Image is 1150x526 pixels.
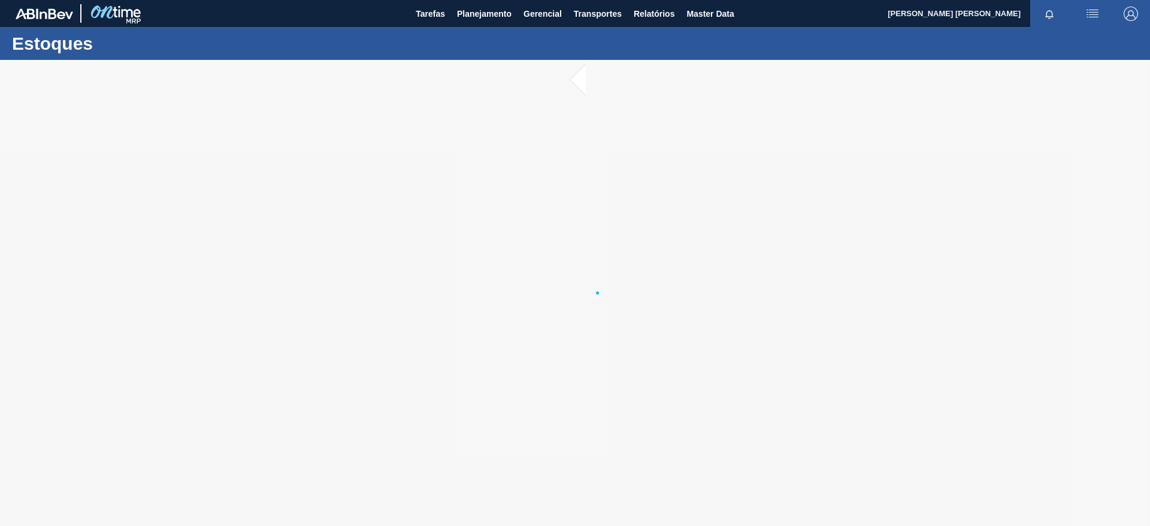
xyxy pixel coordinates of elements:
button: Notificações [1030,5,1069,22]
h1: Estoques [12,37,225,50]
span: Tarefas [416,7,445,21]
span: Transportes [574,7,622,21]
span: Gerencial [523,7,562,21]
span: Master Data [686,7,734,21]
img: Logout [1124,7,1138,21]
span: Planejamento [457,7,512,21]
img: TNhmsLtSVTkK8tSr43FrP2fwEKptu5GPRR3wAAAABJRU5ErkJggg== [16,8,73,19]
img: userActions [1085,7,1100,21]
span: Relatórios [634,7,674,21]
